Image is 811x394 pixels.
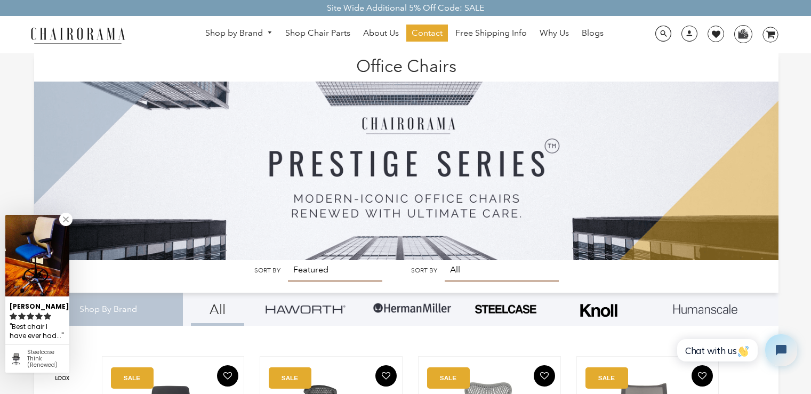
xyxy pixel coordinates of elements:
[5,215,69,296] img: Agnes J. review of Steelcase Think (Renewed)
[598,375,615,382] text: SALE
[18,312,26,320] svg: rating icon full
[27,349,65,368] div: Steelcase Think (Renewed)
[176,25,633,44] nav: DesktopNavigation
[534,365,555,387] button: Add To Wishlist
[10,298,65,311] div: [PERSON_NAME]
[375,365,397,387] button: Add To Wishlist
[450,25,532,42] a: Free Shipping Info
[200,25,278,42] a: Shop by Brand
[577,297,620,324] img: Frame_4.png
[412,28,443,39] span: Contact
[34,53,778,260] img: Office Chairs
[10,312,17,320] svg: rating icon full
[665,325,806,375] iframe: Tidio Chat
[282,375,298,382] text: SALE
[217,365,238,387] button: Add To Wishlist
[25,26,131,44] img: chairorama
[540,28,569,39] span: Why Us
[576,25,609,42] a: Blogs
[35,312,43,320] svg: rating icon full
[285,28,350,39] span: Shop Chair Parts
[582,28,604,39] span: Blogs
[27,312,34,320] svg: rating icon full
[280,25,356,42] a: Shop Chair Parts
[673,304,737,314] img: Layer_1_1.png
[266,305,346,313] img: Group_4be16a4b-c81a-4a6e-a540-764d0a8faf6e.png
[191,293,244,326] a: All
[372,293,452,325] img: Group-1.png
[254,267,280,275] label: Sort by
[455,28,527,39] span: Free Shipping Info
[123,375,140,382] text: SALE
[45,53,768,76] h1: Office Chairs
[692,365,713,387] button: Add To Wishlist
[534,25,574,42] a: Why Us
[10,321,65,342] div: Best chair I have ever had...
[406,25,448,42] a: Contact
[44,312,51,320] svg: rating icon full
[363,28,399,39] span: About Us
[34,293,183,326] div: Shop By Brand
[411,267,437,275] label: Sort by
[358,25,404,42] a: About Us
[473,303,537,315] img: PHOTO-2024-07-09-00-53-10-removebg-preview.png
[735,26,751,42] img: WhatsApp_Image_2024-07-12_at_16.23.01.webp
[440,375,456,382] text: SALE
